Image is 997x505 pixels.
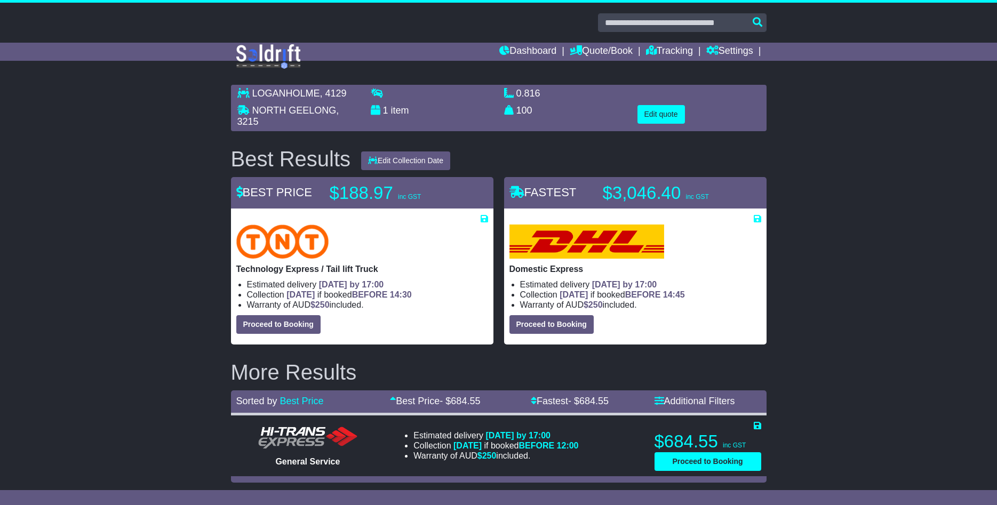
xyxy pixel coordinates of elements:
a: Additional Filters [655,396,735,406]
span: BEFORE [519,441,554,450]
span: 0.816 [516,88,540,99]
li: Warranty of AUD included. [520,300,761,310]
a: Dashboard [499,43,556,61]
p: $188.97 [330,182,463,204]
span: 12:00 [557,441,579,450]
span: [DATE] [286,290,315,299]
li: Estimated delivery [520,279,761,290]
span: 1 [383,105,388,116]
span: - $ [568,396,609,406]
span: 250 [315,300,330,309]
span: $ [477,451,497,460]
button: Proceed to Booking [236,315,321,334]
span: [DATE] [560,290,588,299]
span: [DATE] by 17:00 [319,280,384,289]
span: if booked [560,290,684,299]
a: Best Price- $684.55 [390,396,480,406]
span: , 4129 [320,88,347,99]
span: inc GST [685,193,708,201]
div: Best Results [226,147,356,171]
span: FASTEST [509,186,577,199]
a: Quote/Book [570,43,633,61]
span: BEST PRICE [236,186,312,199]
a: Settings [706,43,753,61]
span: $ [584,300,603,309]
span: [DATE] by 17:00 [592,280,657,289]
span: , 3215 [237,105,339,127]
button: Edit quote [637,105,685,124]
li: Estimated delivery [247,279,488,290]
span: $ [310,300,330,309]
li: Collection [413,440,578,451]
span: - $ [440,396,480,406]
span: if booked [453,441,578,450]
a: Fastest- $684.55 [531,396,609,406]
span: NORTH GEELONG [252,105,337,116]
button: Proceed to Booking [655,452,761,471]
span: 100 [516,105,532,116]
li: Estimated delivery [413,430,578,440]
button: Proceed to Booking [509,315,594,334]
span: BEFORE [625,290,661,299]
img: HiTrans: General Service [254,424,361,451]
p: $684.55 [655,431,761,452]
li: Warranty of AUD included. [413,451,578,461]
span: BEFORE [352,290,388,299]
span: [DATE] by 17:00 [485,431,551,440]
span: Sorted by [236,396,277,406]
h2: More Results [231,360,767,384]
span: 684.55 [579,396,609,406]
span: LOGANHOLME [252,88,320,99]
span: 250 [588,300,603,309]
li: Collection [247,290,488,300]
span: inc GST [723,442,746,449]
span: 250 [482,451,497,460]
button: Edit Collection Date [361,151,450,170]
p: Domestic Express [509,264,761,274]
a: Best Price [280,396,324,406]
p: $3,046.40 [603,182,736,204]
span: General Service [275,457,340,466]
img: DHL: Domestic Express [509,225,664,259]
span: inc GST [398,193,421,201]
span: item [391,105,409,116]
a: Tracking [646,43,693,61]
span: 14:30 [390,290,412,299]
span: [DATE] [453,441,482,450]
li: Collection [520,290,761,300]
span: if booked [286,290,411,299]
span: 14:45 [663,290,685,299]
img: TNT Domestic: Technology Express / Tail lift Truck [236,225,329,259]
p: Technology Express / Tail lift Truck [236,264,488,274]
span: 684.55 [451,396,480,406]
li: Warranty of AUD included. [247,300,488,310]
